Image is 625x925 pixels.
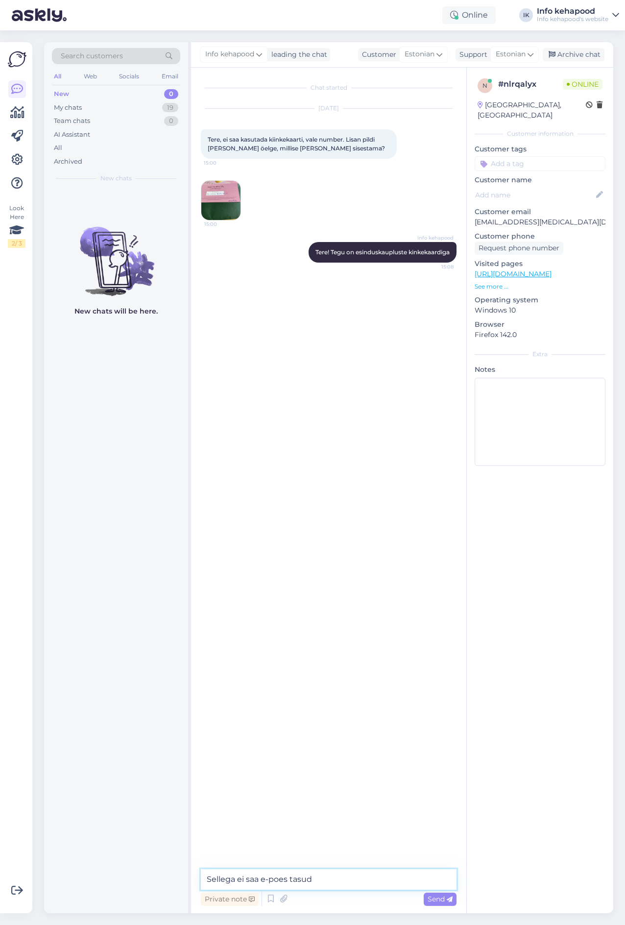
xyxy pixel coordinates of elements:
[475,295,605,305] p: Operating system
[208,136,385,152] span: Tere, ei saa kasutada kiinkekaarti, vale number. Lisan pildi [PERSON_NAME] öelge, millise [PERSON...
[475,330,605,340] p: Firefox 142.0
[475,319,605,330] p: Browser
[201,83,457,92] div: Chat started
[54,157,82,167] div: Archived
[54,89,69,99] div: New
[201,893,259,906] div: Private note
[563,79,602,90] span: Online
[496,49,526,60] span: Estonian
[475,190,594,200] input: Add name
[475,305,605,316] p: Windows 10
[519,8,533,22] div: IK
[117,70,141,83] div: Socials
[61,51,123,61] span: Search customers
[54,116,90,126] div: Team chats
[54,130,90,140] div: AI Assistant
[498,78,563,90] div: # nlrqalyx
[405,49,434,60] span: Estonian
[543,48,604,61] div: Archive chat
[74,306,158,316] p: New chats will be here.
[205,49,254,60] span: Info kehapood
[475,129,605,138] div: Customer information
[478,100,586,121] div: [GEOGRAPHIC_DATA], [GEOGRAPHIC_DATA]
[204,220,241,228] span: 15:00
[475,231,605,242] p: Customer phone
[537,7,608,15] div: Info kehapood
[442,6,496,24] div: Online
[162,103,178,113] div: 19
[417,234,454,242] span: Info kehapood
[475,365,605,375] p: Notes
[164,116,178,126] div: 0
[428,895,453,903] span: Send
[315,248,450,256] span: Tere! Tegu on esinduskaupluste kinkekaardiga
[160,70,180,83] div: Email
[201,869,457,890] textarea: Sellega ei saa e-poes tasud
[201,181,240,220] img: Attachment
[475,282,605,291] p: See more ...
[475,269,552,278] a: [URL][DOMAIN_NAME]
[8,204,25,248] div: Look Here
[164,89,178,99] div: 0
[54,103,82,113] div: My chats
[475,350,605,359] div: Extra
[204,159,240,167] span: 15:00
[475,175,605,185] p: Customer name
[417,263,454,270] span: 15:08
[8,239,25,248] div: 2 / 3
[537,15,608,23] div: Info kehapood's website
[475,242,563,255] div: Request phone number
[475,217,605,227] p: [EMAIL_ADDRESS][MEDICAL_DATA][DOMAIN_NAME]
[475,207,605,217] p: Customer email
[358,49,396,60] div: Customer
[54,143,62,153] div: All
[8,50,26,69] img: Askly Logo
[475,144,605,154] p: Customer tags
[475,259,605,269] p: Visited pages
[100,174,132,183] span: New chats
[44,209,188,297] img: No chats
[52,70,63,83] div: All
[456,49,487,60] div: Support
[82,70,99,83] div: Web
[537,7,619,23] a: Info kehapoodInfo kehapood's website
[267,49,327,60] div: leading the chat
[475,156,605,171] input: Add a tag
[482,82,487,89] span: n
[201,104,457,113] div: [DATE]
